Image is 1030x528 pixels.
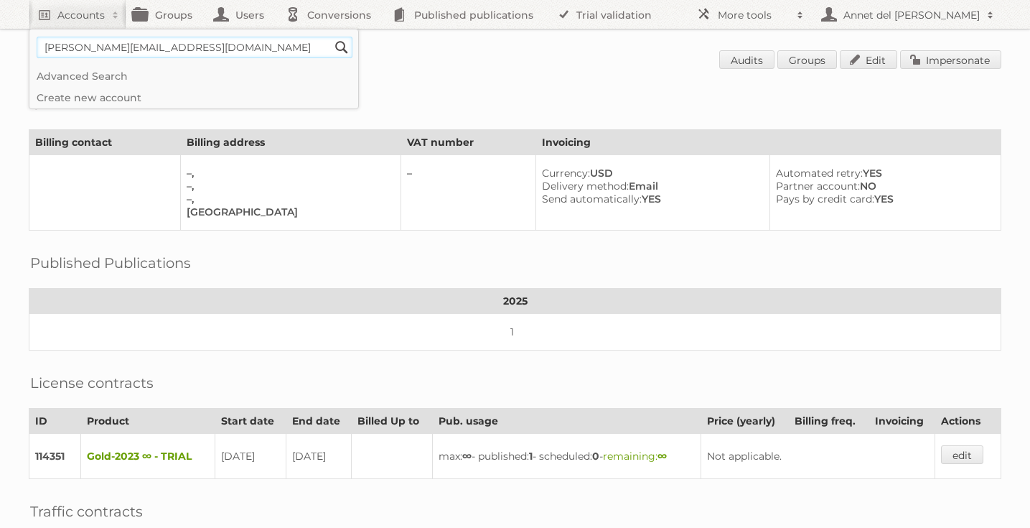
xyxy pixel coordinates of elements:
[187,205,389,218] div: [GEOGRAPHIC_DATA]
[29,87,358,108] a: Create new account
[535,130,1001,155] th: Invoicing
[789,409,869,434] th: Billing freq.
[603,450,667,463] span: remaining:
[29,434,81,479] td: 114351
[718,8,790,22] h2: More tools
[286,434,352,479] td: [DATE]
[701,409,789,434] th: Price (yearly)
[432,434,701,479] td: max: - published: - scheduled: -
[30,372,154,394] h2: License contracts
[352,409,432,434] th: Billed Up to
[542,167,590,180] span: Currency:
[529,450,533,463] strong: 1
[840,8,980,22] h2: Annet del [PERSON_NAME]
[900,50,1001,69] a: Impersonate
[592,450,599,463] strong: 0
[81,409,215,434] th: Product
[187,180,389,193] div: –,
[29,65,358,87] a: Advanced Search
[777,50,837,69] a: Groups
[776,180,989,193] div: NO
[542,167,758,180] div: USD
[215,434,286,479] td: [DATE]
[29,50,1001,72] h1: Account 93513: junees
[81,434,215,479] td: Gold-2023 ∞ - TRIAL
[29,314,1001,351] td: 1
[401,130,536,155] th: VAT number
[462,450,472,463] strong: ∞
[776,193,989,205] div: YES
[286,409,352,434] th: End date
[542,180,629,193] span: Delivery method:
[30,252,191,274] h2: Published Publications
[869,409,935,434] th: Invoicing
[215,409,286,434] th: Start date
[542,193,642,205] span: Send automatically:
[701,434,935,479] td: Not applicable.
[187,193,389,205] div: –,
[542,193,758,205] div: YES
[57,8,105,22] h2: Accounts
[719,50,774,69] a: Audits
[401,155,536,231] td: –
[941,445,983,464] a: edit
[187,167,389,180] div: –,
[542,180,758,193] div: Email
[776,167,863,180] span: Automated retry:
[776,193,874,205] span: Pays by credit card:
[657,450,667,463] strong: ∞
[935,409,1001,434] th: Actions
[776,180,860,193] span: Partner account:
[331,37,352,58] input: Search
[432,409,701,434] th: Pub. usage
[181,130,401,155] th: Billing address
[776,167,989,180] div: YES
[29,130,181,155] th: Billing contact
[29,289,1001,314] th: 2025
[30,501,143,522] h2: Traffic contracts
[29,409,81,434] th: ID
[840,50,897,69] a: Edit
